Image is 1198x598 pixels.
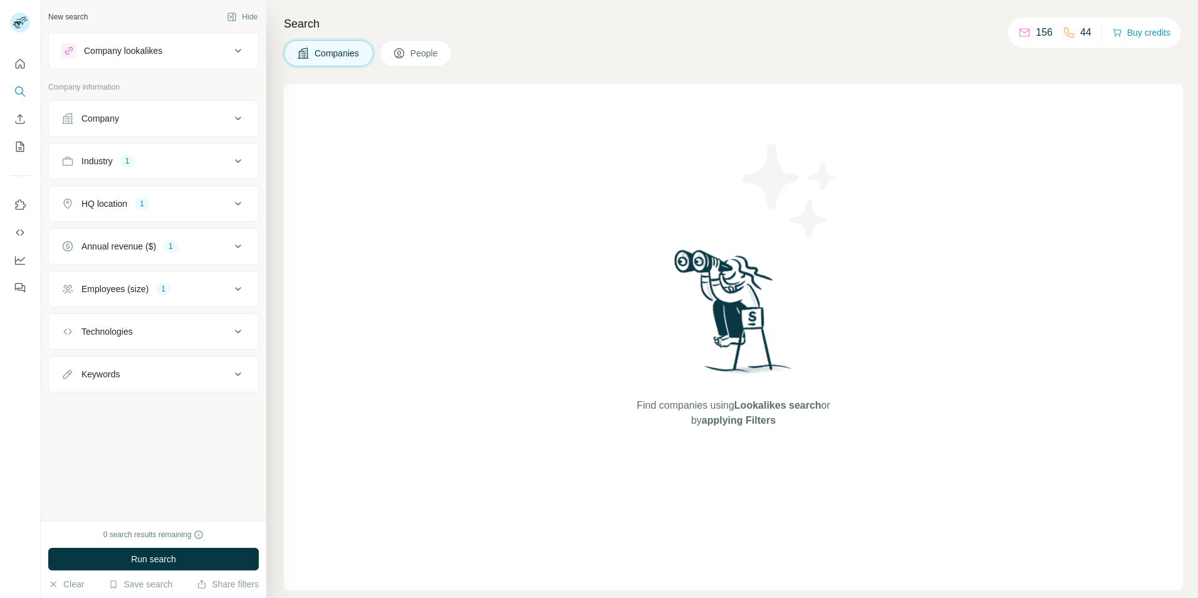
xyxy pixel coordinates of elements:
[1036,25,1053,40] p: 156
[315,47,360,60] span: Companies
[103,529,204,540] div: 0 search results remaining
[410,47,439,60] span: People
[1112,24,1170,41] button: Buy credits
[702,415,776,426] span: applying Filters
[10,80,30,103] button: Search
[10,194,30,216] button: Use Surfe on LinkedIn
[81,155,113,167] div: Industry
[10,221,30,244] button: Use Surfe API
[49,36,258,66] button: Company lookalikes
[1080,25,1091,40] p: 44
[48,81,259,93] p: Company information
[10,135,30,158] button: My lists
[633,398,833,428] span: Find companies using or by
[218,8,266,26] button: Hide
[49,359,258,389] button: Keywords
[81,112,119,125] div: Company
[156,283,170,295] div: 1
[669,246,799,386] img: Surfe Illustration - Woman searching with binoculars
[734,134,846,247] img: Surfe Illustration - Stars
[49,317,258,347] button: Technologies
[48,11,88,23] div: New search
[81,325,133,338] div: Technologies
[49,146,258,176] button: Industry1
[164,241,178,252] div: 1
[49,274,258,304] button: Employees (size)1
[81,283,148,295] div: Employees (size)
[81,197,127,210] div: HQ location
[49,189,258,219] button: HQ location1
[734,400,821,411] span: Lookalikes search
[135,198,149,209] div: 1
[84,45,162,57] div: Company lookalikes
[284,15,1183,33] h4: Search
[10,249,30,271] button: Dashboard
[81,368,120,380] div: Keywords
[49,103,258,134] button: Company
[10,53,30,75] button: Quick start
[120,155,135,167] div: 1
[10,108,30,130] button: Enrich CSV
[81,240,156,253] div: Annual revenue ($)
[49,231,258,261] button: Annual revenue ($)1
[10,276,30,299] button: Feedback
